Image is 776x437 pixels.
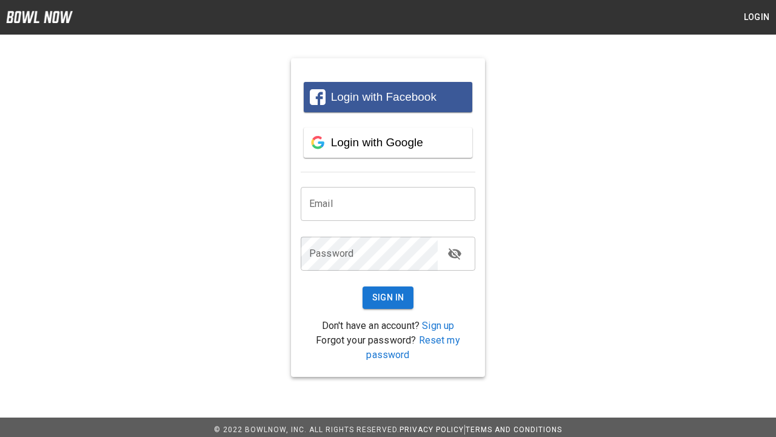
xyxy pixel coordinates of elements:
[363,286,414,309] button: Sign In
[737,6,776,29] button: Login
[331,90,436,103] span: Login with Facebook
[422,320,454,331] a: Sign up
[6,11,73,23] img: logo
[466,425,562,434] a: Terms and Conditions
[304,82,472,112] button: Login with Facebook
[331,136,423,149] span: Login with Google
[304,127,472,158] button: Login with Google
[301,319,475,333] p: Don't have an account?
[443,242,467,266] button: toggle password visibility
[366,334,460,361] a: Reset my password
[400,425,464,434] a: Privacy Policy
[301,333,475,362] p: Forgot your password?
[214,425,400,434] span: © 2022 BowlNow, Inc. All Rights Reserved.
